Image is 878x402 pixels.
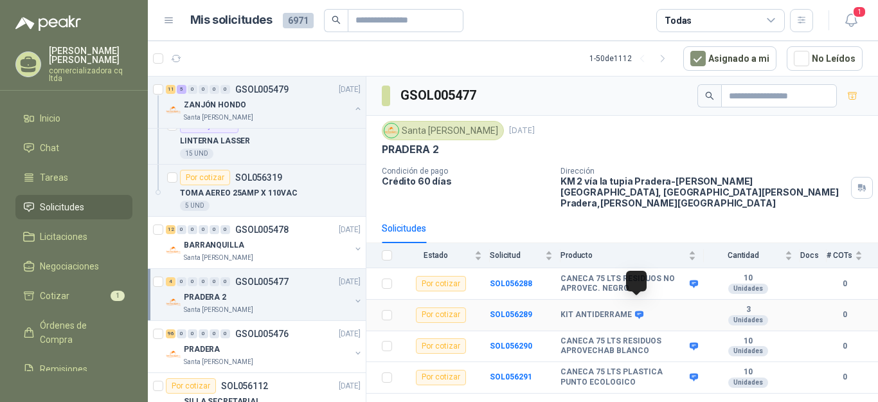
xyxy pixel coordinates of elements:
[490,310,532,319] a: SOL056289
[148,113,366,165] a: Por adjudicarSOL056318LINTERNA LASSER15 UND
[15,165,132,190] a: Tareas
[339,380,361,392] p: [DATE]
[490,243,560,268] th: Solicitud
[560,251,686,260] span: Producto
[382,143,438,156] p: PRADERA 2
[235,85,289,94] p: GSOL005479
[184,343,220,356] p: PRADERA
[728,378,768,388] div: Unidades
[560,310,632,320] b: KIT ANTIDERRAME
[800,243,827,268] th: Docs
[15,136,132,160] a: Chat
[199,85,208,94] div: 0
[15,284,132,308] a: Cotizar1
[188,329,197,338] div: 0
[827,340,863,352] b: 0
[177,85,186,94] div: 5
[704,273,793,284] b: 10
[490,342,532,351] a: SOL056290
[283,13,314,28] span: 6971
[416,307,466,323] div: Por cotizar
[560,336,686,356] b: CANECA 75 LTS RESIDUOS APROVECHAB BLANCO
[704,367,793,378] b: 10
[704,243,800,268] th: Cantidad
[210,225,219,234] div: 0
[839,9,863,32] button: 1
[180,135,250,147] p: LINTERNA LASSER
[852,6,866,18] span: 1
[180,187,298,199] p: TOMA AEREO 25AMP X 110VAC
[416,276,466,291] div: Por cotizar
[166,225,175,234] div: 12
[188,85,197,94] div: 0
[166,82,363,123] a: 11 5 0 0 0 0 GSOL005479[DATE] Company LogoZANJÓN HONDOSanta [PERSON_NAME]
[400,86,478,105] h3: GSOL005477
[235,173,282,182] p: SOL056319
[339,276,361,288] p: [DATE]
[177,329,186,338] div: 0
[49,46,132,64] p: [PERSON_NAME] [PERSON_NAME]
[339,224,361,236] p: [DATE]
[184,99,246,111] p: ZANJÓN HONDO
[416,338,466,354] div: Por cotizar
[827,371,863,383] b: 0
[235,277,289,286] p: GSOL005477
[509,125,535,137] p: [DATE]
[210,329,219,338] div: 0
[490,372,532,381] a: SOL056291
[332,15,341,24] span: search
[339,328,361,340] p: [DATE]
[15,106,132,131] a: Inicio
[15,195,132,219] a: Solicitudes
[199,225,208,234] div: 0
[40,362,87,376] span: Remisiones
[704,251,782,260] span: Cantidad
[190,11,273,30] h1: Mis solicitudes
[180,201,210,211] div: 5 UND
[210,277,219,286] div: 0
[339,84,361,96] p: [DATE]
[400,251,472,260] span: Estado
[220,329,230,338] div: 0
[166,222,363,263] a: 12 0 0 0 0 0 GSOL005478[DATE] Company LogoBARRANQUILLASanta [PERSON_NAME]
[560,243,704,268] th: Producto
[184,239,244,251] p: BARRANQUILLA
[728,284,768,294] div: Unidades
[704,336,793,347] b: 10
[235,329,289,338] p: GSOL005476
[180,170,230,185] div: Por cotizar
[166,242,181,258] img: Company Logo
[416,370,466,385] div: Por cotizar
[15,254,132,279] a: Negociaciones
[728,315,768,325] div: Unidades
[166,102,181,118] img: Company Logo
[787,46,863,71] button: No Leídos
[184,253,253,263] p: Santa [PERSON_NAME]
[184,113,253,123] p: Santa [PERSON_NAME]
[166,277,175,286] div: 4
[15,224,132,249] a: Licitaciones
[490,279,532,288] b: SOL056288
[210,85,219,94] div: 0
[15,357,132,381] a: Remisiones
[199,277,208,286] div: 0
[490,251,542,260] span: Solicitud
[827,251,852,260] span: # COTs
[184,291,226,304] p: PRADERA 2
[704,305,793,315] b: 3
[40,111,60,125] span: Inicio
[560,367,686,387] b: CANECA 75 LTS PLASTICA PUNTO ECOLOGICO
[40,259,99,273] span: Negociaciones
[180,149,213,159] div: 15 UND
[244,121,291,130] p: SOL056318
[177,277,186,286] div: 0
[40,141,59,155] span: Chat
[166,347,181,362] img: Company Logo
[827,309,863,321] b: 0
[665,14,692,28] div: Todas
[400,243,490,268] th: Estado
[166,274,363,315] a: 4 0 0 0 0 0 GSOL005477[DATE] Company LogoPRADERA 2Santa [PERSON_NAME]
[384,123,399,138] img: Company Logo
